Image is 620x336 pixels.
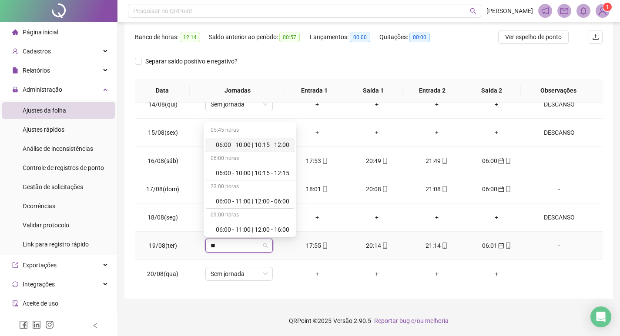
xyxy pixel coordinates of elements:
[497,158,504,164] span: calendar
[403,79,462,103] th: Entrada 2
[23,222,69,229] span: Validar protocolo
[142,57,241,66] span: Separar saldo positivo e negativo?
[23,164,104,171] span: Controle de registros de ponto
[414,269,460,279] div: +
[441,243,448,249] span: mobile
[23,281,55,288] span: Integrações
[19,320,28,329] span: facebook
[533,241,585,250] div: -
[321,186,328,192] span: mobile
[23,300,58,307] span: Aceite de uso
[497,186,504,192] span: calendar
[147,270,178,277] span: 20/08(qua)
[294,241,340,250] div: 17:55
[592,33,599,40] span: upload
[533,213,585,222] div: DESCANSO
[470,8,476,14] span: search
[285,79,344,103] th: Entrada 1
[374,317,449,324] span: Reportar bug e/ou melhoria
[474,213,520,222] div: +
[216,168,289,178] div: 06:00 - 10:00 | 10:15 - 12:15
[12,67,18,73] span: file
[23,107,66,114] span: Ajustes da folha
[23,203,55,210] span: Ocorrências
[580,7,587,15] span: bell
[321,158,328,164] span: mobile
[528,86,589,95] span: Observações
[12,48,18,54] span: user-add
[117,306,620,336] footer: QRPoint © 2025 - 2.90.5 -
[409,33,430,42] span: 00:00
[381,186,388,192] span: mobile
[354,213,400,222] div: +
[205,209,295,223] div: 09:00 horas
[205,223,295,237] div: 06:00 - 11:00 | 12:00 - 16:00
[148,101,178,108] span: 14/08(qui)
[521,79,596,103] th: Observações
[533,269,585,279] div: -
[205,124,295,138] div: 05:45 horas
[354,100,400,109] div: +
[23,48,51,55] span: Cadastros
[180,33,200,42] span: 12:14
[216,225,289,234] div: 06:00 - 11:00 | 12:00 - 16:00
[148,129,178,136] span: 15/08(sex)
[45,320,54,329] span: instagram
[146,186,179,193] span: 17/08(dom)
[381,243,388,249] span: mobile
[596,4,609,17] img: 90566
[606,4,609,10] span: 1
[533,128,585,137] div: DESCANSO
[474,241,520,250] div: 06:01
[23,126,64,133] span: Ajustes rápidos
[486,6,533,16] span: [PERSON_NAME]
[505,32,562,42] span: Ver espelho de ponto
[12,29,18,35] span: home
[211,267,268,280] span: Sem jornada
[205,166,295,180] div: 06:00 - 10:00 | 10:15 - 12:15
[414,100,460,109] div: +
[381,158,388,164] span: mobile
[205,180,295,194] div: 23:00 horas
[474,100,520,109] div: +
[216,196,289,206] div: 06:00 - 11:00 | 12:00 - 06:00
[149,242,177,249] span: 19/08(ter)
[190,79,285,103] th: Jornadas
[354,156,400,166] div: 20:49
[23,145,93,152] span: Análise de inconsistências
[474,128,520,137] div: +
[12,262,18,268] span: export
[414,184,460,194] div: 21:08
[294,184,340,194] div: 18:01
[321,243,328,249] span: mobile
[441,158,448,164] span: mobile
[205,194,295,209] div: 06:00 - 11:00 | 12:00 - 06:00
[12,86,18,93] span: lock
[441,186,448,192] span: mobile
[497,243,504,249] span: calendar
[279,33,300,42] span: 00:57
[354,241,400,250] div: 20:14
[354,269,400,279] div: +
[23,262,57,269] span: Exportações
[344,79,403,103] th: Saída 1
[379,32,440,42] div: Quitações:
[135,79,190,103] th: Data
[23,241,89,248] span: Link para registro rápido
[23,183,83,190] span: Gestão de solicitações
[354,128,400,137] div: +
[560,7,568,15] span: mail
[354,184,400,194] div: 20:08
[205,152,295,166] div: 06:00 horas
[333,317,352,324] span: Versão
[533,184,585,194] div: -
[12,281,18,287] span: sync
[92,323,98,329] span: left
[147,157,178,164] span: 16/08(sáb)
[294,213,340,222] div: +
[209,32,310,42] div: Saldo anterior ao período:
[533,100,585,109] div: DESCANSO
[474,184,520,194] div: 06:00
[414,213,460,222] div: +
[294,269,340,279] div: +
